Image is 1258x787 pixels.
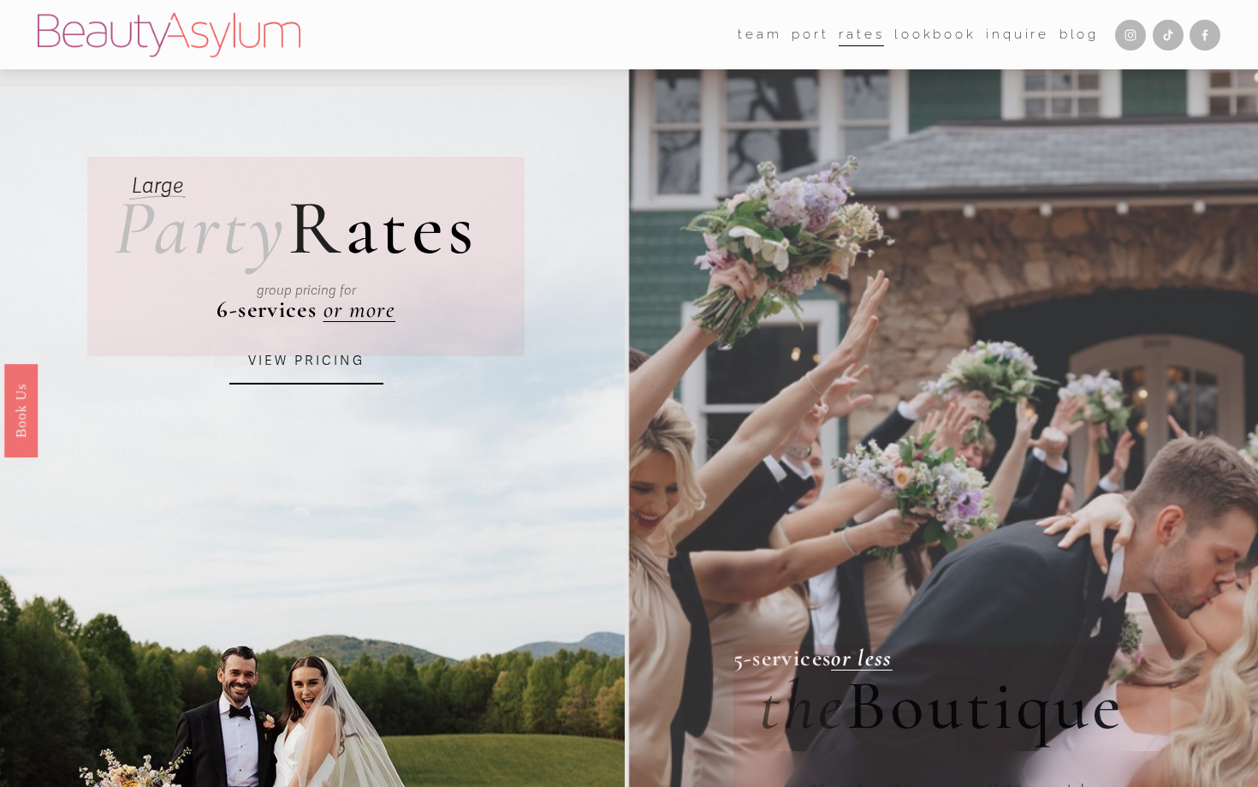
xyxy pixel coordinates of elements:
strong: 5-services [733,644,832,672]
span: Boutique [846,663,1125,748]
a: Book Us [4,363,38,456]
a: Lookbook [894,21,976,47]
h2: ates [114,189,478,267]
a: Facebook [1190,20,1220,51]
a: Blog [1059,21,1099,47]
em: Party [114,181,288,275]
img: Beauty Asylum | Bridal Hair &amp; Makeup Charlotte &amp; Atlanta [38,13,300,57]
em: Large [132,174,183,199]
a: TikTok [1153,20,1184,51]
span: R [288,181,345,275]
a: Inquire [986,21,1049,47]
strong: 6-services [217,295,317,324]
a: VIEW PRICING [229,338,383,385]
a: port [792,21,828,47]
a: Rates [839,21,884,47]
em: group pricing for [257,283,356,298]
a: or less [831,644,893,672]
em: the [759,663,846,748]
a: or more [323,295,396,324]
a: Instagram [1115,20,1146,51]
a: folder dropdown [738,21,781,47]
span: team [738,23,781,46]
